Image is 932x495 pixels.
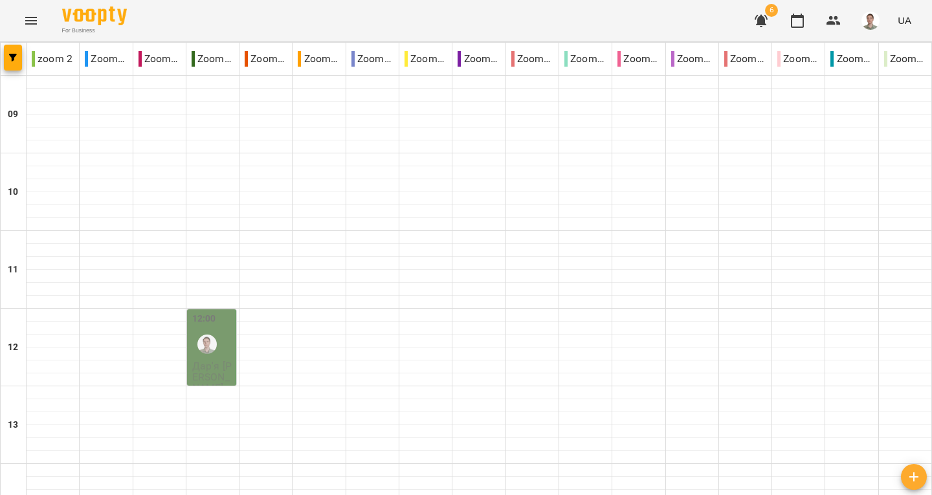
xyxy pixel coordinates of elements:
p: Zoom Катерина [405,51,447,67]
label: 12:00 [192,312,216,326]
p: Zoom [PERSON_NAME] [724,51,766,67]
p: Zoom Жюлі [298,51,340,67]
p: Zoom Оксана [671,51,713,67]
h6: 11 [8,263,18,277]
p: Zoom [PERSON_NAME] [564,51,606,67]
button: Menu [16,5,47,36]
img: 08937551b77b2e829bc2e90478a9daa6.png [861,12,880,30]
button: Створити урок [901,464,927,490]
p: zoom 2 [32,51,72,67]
span: 6 [765,4,778,17]
p: Zoom [PERSON_NAME] [192,51,234,67]
h6: 12 [8,340,18,355]
p: Zoom Каріна [351,51,394,67]
h6: 13 [8,418,18,432]
p: Zoom Абігейл [85,51,127,67]
img: Voopty Logo [62,6,127,25]
span: UA [898,14,911,27]
p: Zoom [PERSON_NAME] [777,51,819,67]
h6: 09 [8,107,18,122]
span: For Business [62,27,127,35]
img: Андрій [197,335,217,354]
p: Zoom Марина [511,51,553,67]
p: Zoom Юлія [830,51,872,67]
p: Zoom Юля [884,51,926,67]
p: Zoom [PERSON_NAME] [617,51,660,67]
p: Zoom Даніела [245,51,287,67]
h6: 10 [8,185,18,199]
span: Дар'я [PERSON_NAME] [192,360,232,395]
p: Zoom Катя [458,51,500,67]
p: Zoom Анастасія [139,51,181,67]
button: UA [893,8,916,32]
